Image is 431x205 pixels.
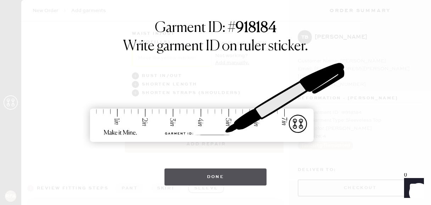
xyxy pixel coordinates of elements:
iframe: Front Chat [397,173,428,204]
img: ruler-sticker-sharpie.svg [83,44,348,161]
strong: 918184 [236,21,276,35]
button: Done [164,168,267,185]
h1: Garment ID: # [155,20,276,38]
h1: Write garment ID on ruler sticker. [123,38,308,55]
